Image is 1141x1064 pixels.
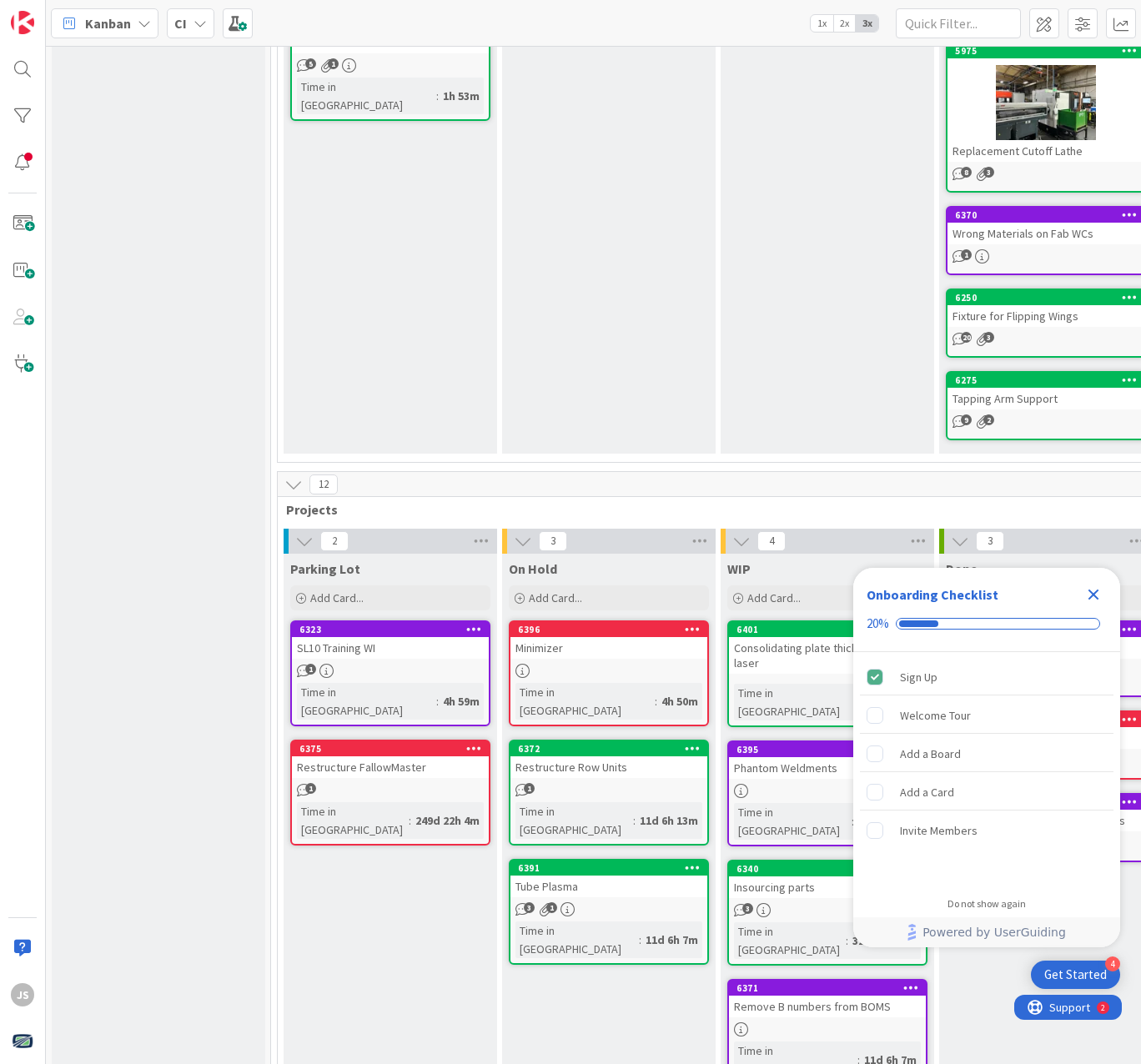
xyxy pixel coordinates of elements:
[900,705,971,725] div: Welcome Tour
[35,3,76,23] span: Support
[862,917,1112,947] a: Powered by UserGuiding
[853,568,1120,947] div: Checklist Container
[655,692,657,710] span: :
[1044,966,1107,983] div: Get Started
[736,744,926,755] div: 6395
[747,590,801,605] span: Add Card...
[833,15,856,32] span: 2x
[983,414,994,425] span: 2
[736,982,926,994] div: 6371
[742,903,753,914] span: 3
[510,756,707,778] div: Restructure Row Units
[729,981,926,1017] div: 6371Remove B numbers from BOMS
[734,684,873,720] div: Time in [GEOGRAPHIC_DATA]
[976,531,1004,551] span: 3
[529,590,582,605] span: Add Card...
[633,811,636,830] span: :
[729,742,926,779] div: 6395Phantom Weldments
[641,931,702,949] div: 11d 6h 7m
[853,917,1120,947] div: Footer
[510,741,707,778] div: 6372Restructure Row Units
[510,622,707,637] div: 6396
[539,531,567,551] span: 3
[292,622,489,659] div: 6323SL10 Training WI
[292,637,489,659] div: SL10 Training WI
[11,11,34,34] img: Visit kanbanzone.com
[510,861,707,876] div: 6391
[1080,581,1107,608] div: Close Checklist
[900,782,954,802] div: Add a Card
[297,78,436,114] div: Time in [GEOGRAPHIC_DATA]
[515,921,639,958] div: Time in [GEOGRAPHIC_DATA]
[636,811,702,830] div: 11d 6h 13m
[1031,961,1120,989] div: Open Get Started checklist, remaining modules: 4
[860,812,1113,849] div: Invite Members is incomplete.
[1105,956,1120,971] div: 4
[510,861,707,897] div: 6391Tube Plasma
[286,501,1138,518] span: Projects
[515,683,655,720] div: Time in [GEOGRAPHIC_DATA]
[510,622,707,659] div: 6396Minimizer
[860,659,1113,695] div: Sign Up is complete.
[729,637,926,674] div: Consolidating plate thicknesses to laser
[896,8,1021,38] input: Quick Filter...
[961,414,972,425] span: 9
[729,861,926,898] div: 6340Insourcing parts
[657,692,702,710] div: 4h 50m
[900,667,937,687] div: Sign Up
[983,167,994,178] span: 3
[734,803,852,840] div: Time in [GEOGRAPHIC_DATA]
[11,1030,34,1053] img: avatar
[729,622,926,674] div: 6401Consolidating plate thicknesses to laser
[524,902,535,913] span: 3
[860,735,1113,772] div: Add a Board is incomplete.
[729,622,926,637] div: 6401
[510,741,707,756] div: 6372
[439,87,484,105] div: 1h 53m
[439,692,484,710] div: 4h 59m
[524,783,535,794] span: 1
[961,167,972,178] span: 8
[867,616,1107,631] div: Checklist progress: 20%
[853,652,1120,886] div: Checklist items
[310,590,364,605] span: Add Card...
[546,902,557,913] span: 1
[736,624,926,635] div: 6401
[811,15,833,32] span: 1x
[867,585,998,605] div: Onboarding Checklist
[510,876,707,897] div: Tube Plasma
[946,560,978,577] span: Done
[867,616,889,631] div: 20%
[518,862,707,874] div: 6391
[736,863,926,875] div: 6340
[290,560,360,577] span: Parking Lot
[900,821,978,841] div: Invite Members
[983,332,994,343] span: 3
[11,983,34,1006] div: JS
[411,811,484,830] div: 249d 22h 4m
[299,624,489,635] div: 6323
[846,931,848,950] span: :
[510,637,707,659] div: Minimizer
[729,996,926,1017] div: Remove B numbers from BOMS
[860,697,1113,734] div: Welcome Tour is incomplete.
[436,87,439,105] span: :
[85,13,131,33] span: Kanban
[727,560,751,577] span: WIP
[292,756,489,778] div: Restructure FallowMaster
[961,249,972,260] span: 1
[757,531,786,551] span: 4
[515,802,633,839] div: Time in [GEOGRAPHIC_DATA]
[299,743,489,755] div: 6375
[961,332,972,343] span: 20
[729,876,926,898] div: Insourcing parts
[729,981,926,996] div: 6371
[174,15,187,32] b: CI
[328,58,339,69] span: 1
[320,531,349,551] span: 2
[734,922,846,959] div: Time in [GEOGRAPHIC_DATA]
[292,741,489,756] div: 6375
[922,922,1066,942] span: Powered by UserGuiding
[639,931,641,949] span: :
[518,743,707,755] div: 6372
